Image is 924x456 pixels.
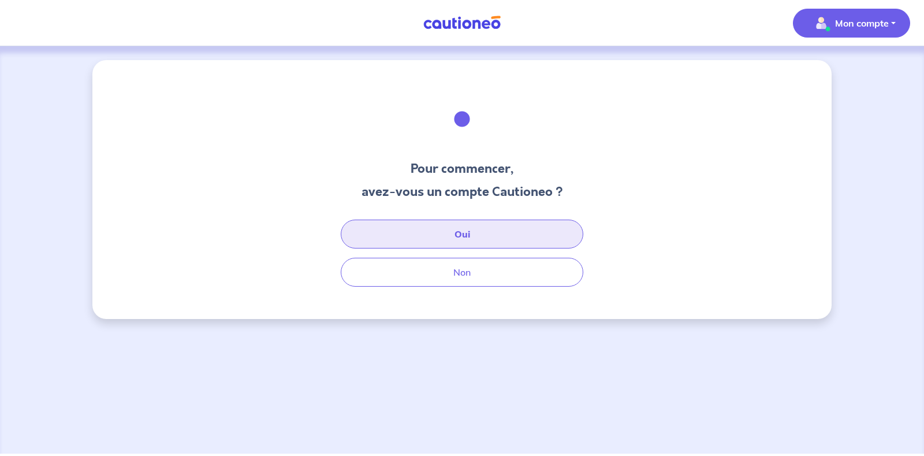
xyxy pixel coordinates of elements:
h3: avez-vous un compte Cautioneo ? [362,183,563,201]
img: illu_account_valid_menu.svg [812,14,830,32]
button: illu_account_valid_menu.svgMon compte [793,9,910,38]
img: Cautioneo [419,16,505,30]
button: Oui [341,220,583,249]
p: Mon compte [835,16,889,30]
img: illu_welcome.svg [431,88,493,150]
h3: Pour commencer, [362,160,563,178]
button: Non [341,258,583,287]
